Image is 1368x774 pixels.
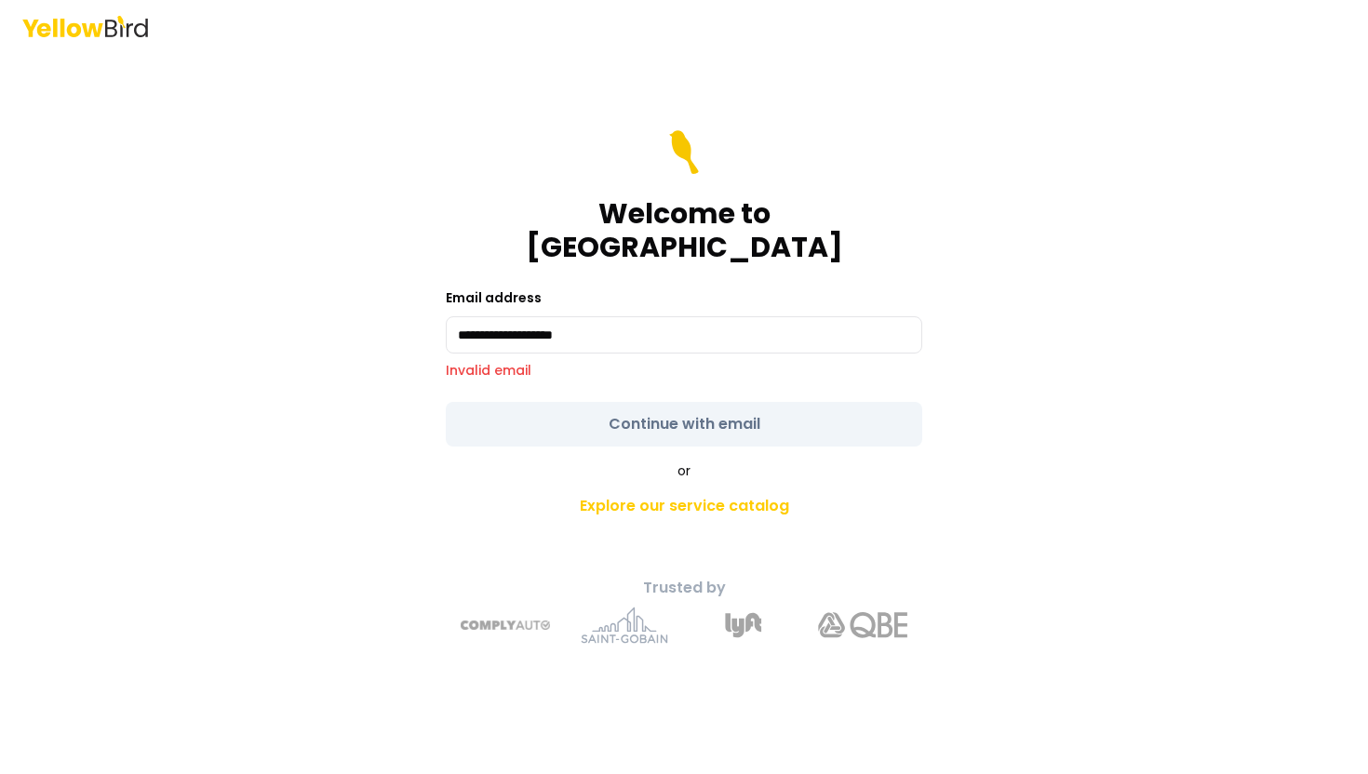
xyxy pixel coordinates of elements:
label: Email address [446,288,542,307]
a: Explore our service catalog [356,487,1012,525]
h1: Welcome to [GEOGRAPHIC_DATA] [446,197,922,264]
p: Invalid email [446,361,922,380]
span: or [677,461,691,480]
p: Trusted by [356,577,1012,599]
